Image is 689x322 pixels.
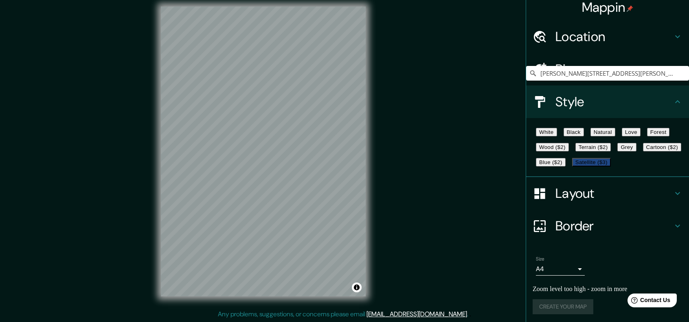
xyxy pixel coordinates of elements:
label: Size [536,256,544,263]
button: Toggle attribution [352,283,362,292]
button: Love [622,128,641,136]
div: Layout [526,177,689,210]
button: Grey [617,143,636,151]
p: Any problems, suggestions, or concerns please email . [218,309,468,319]
button: Satellite ($3) [572,158,611,166]
h4: Pins [555,61,673,77]
iframe: Help widget launcher [617,290,680,313]
h4: Border [555,218,673,234]
div: . [470,309,471,319]
button: White [536,128,557,136]
h4: Layout [555,185,673,202]
div: . [468,309,470,319]
div: A4 [536,263,585,276]
a: [EMAIL_ADDRESS][DOMAIN_NAME] [366,310,467,318]
canvas: Map [161,7,366,296]
button: Forest [647,128,670,136]
div: Pins [526,53,689,85]
input: Pick your city or area [526,66,689,81]
div: Border [526,210,689,242]
button: Cartoon ($2) [643,143,681,151]
div: Location [526,20,689,53]
button: Blue ($2) [536,158,566,166]
h4: Location [555,28,673,45]
button: Black [564,128,584,136]
h4: Style [555,94,673,110]
button: Natural [590,128,615,136]
button: Wood ($2) [536,143,569,151]
div: Style [526,85,689,118]
button: Terrain ($2) [575,143,611,151]
img: pin-icon.png [627,5,633,12]
p: Zoom level too high - zoom in more [533,285,682,293]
